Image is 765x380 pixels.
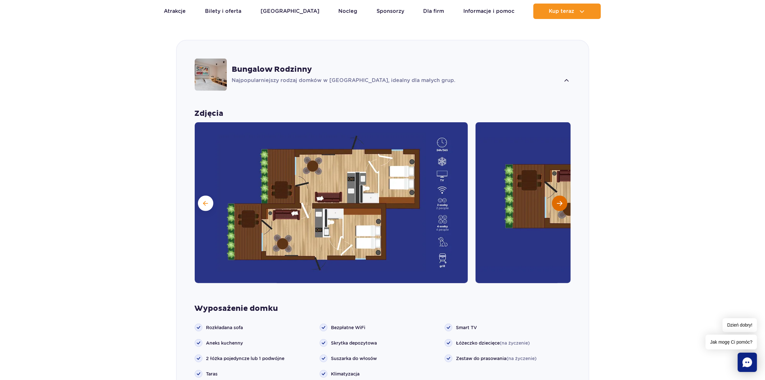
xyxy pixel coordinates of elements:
[706,335,757,349] span: Jak mogę Ci pomóc?
[206,324,243,331] span: Rozkładana sofa
[206,355,285,362] span: 2 łóżka pojedyncze lub 1 podwójne
[507,356,537,361] span: (na życzenie)
[206,340,243,346] span: Aneks kuchenny
[232,65,312,74] strong: Bungalow Rodzinny
[377,4,404,19] a: Sponsorzy
[723,318,757,332] span: Dzień dobry!
[205,4,241,19] a: Bilety i oferta
[331,355,377,362] span: Suszarka do włosów
[456,324,477,331] span: Smart TV
[206,371,218,377] span: Taras
[552,196,567,211] button: Następny slajd
[338,4,357,19] a: Nocleg
[261,4,319,19] a: [GEOGRAPHIC_DATA]
[549,8,574,14] span: Kup teraz
[456,355,537,362] span: Zestaw do prasowania
[738,353,757,372] div: Chat
[331,324,366,331] span: Bezpłatne WiFi
[331,371,360,377] span: Klimatyzacja
[456,340,530,346] span: Łóżeczko dziecięce
[195,109,571,118] strong: Zdjęcia
[500,340,530,346] span: (na życzenie)
[331,340,377,346] span: Skrytka depozytowa
[463,4,514,19] a: Informacje i pomoc
[423,4,444,19] a: Dla firm
[533,4,601,19] button: Kup teraz
[195,304,571,313] strong: Wyposażenie domku
[164,4,186,19] a: Atrakcje
[232,77,561,85] p: Najpopularniejszy rodzaj domków w [GEOGRAPHIC_DATA], idealny dla małych grup.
